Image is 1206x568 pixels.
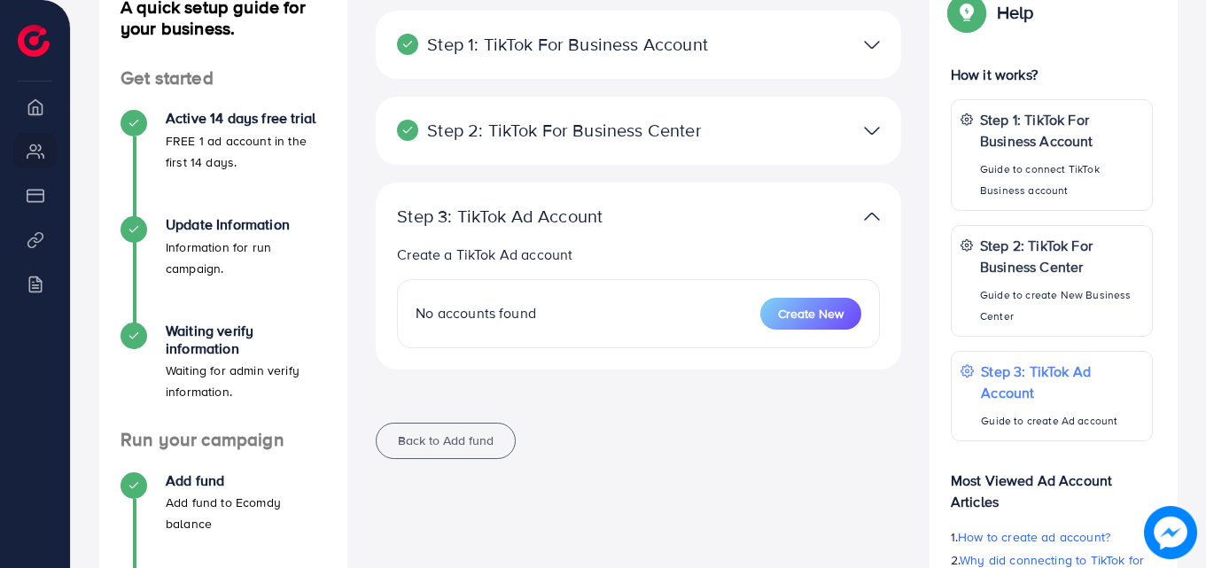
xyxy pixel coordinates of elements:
[397,244,880,265] p: Create a TikTok Ad account
[166,360,326,402] p: Waiting for admin verify information.
[1144,506,1197,559] img: image
[397,120,709,141] p: Step 2: TikTok For Business Center
[398,432,494,449] span: Back to Add fund
[166,216,326,233] h4: Update Information
[997,2,1034,23] p: Help
[416,303,536,323] span: No accounts found
[397,206,709,227] p: Step 3: TikTok Ad Account
[99,429,347,451] h4: Run your campaign
[99,216,347,323] li: Update Information
[166,130,326,173] p: FREE 1 ad account in the first 14 days.
[980,284,1143,327] p: Guide to create New Business Center
[760,298,861,330] button: Create New
[981,361,1143,403] p: Step 3: TikTok Ad Account
[99,67,347,89] h4: Get started
[99,110,347,216] li: Active 14 days free trial
[166,492,326,534] p: Add fund to Ecomdy balance
[376,423,516,459] button: Back to Add fund
[166,110,326,127] h4: Active 14 days free trial
[864,32,880,58] img: TikTok partner
[864,118,880,144] img: TikTok partner
[980,159,1143,201] p: Guide to connect TikTok Business account
[99,323,347,429] li: Waiting verify information
[980,109,1143,152] p: Step 1: TikTok For Business Account
[951,64,1153,85] p: How it works?
[864,204,880,230] img: TikTok partner
[958,528,1110,546] span: How to create ad account?
[166,472,326,489] h4: Add fund
[981,410,1143,432] p: Guide to create Ad account
[951,526,1153,548] p: 1.
[166,323,326,356] h4: Waiting verify information
[951,455,1153,512] p: Most Viewed Ad Account Articles
[778,305,844,323] span: Create New
[397,34,709,55] p: Step 1: TikTok For Business Account
[18,25,50,57] img: logo
[980,235,1143,277] p: Step 2: TikTok For Business Center
[166,237,326,279] p: Information for run campaign.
